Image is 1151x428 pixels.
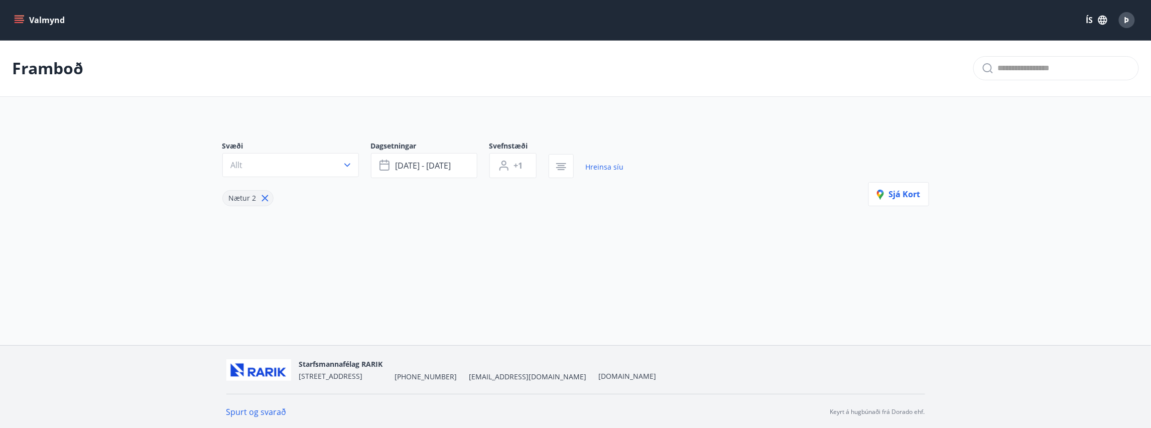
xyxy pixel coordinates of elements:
span: +1 [514,160,523,171]
button: +1 [489,153,537,178]
button: ÍS [1081,11,1113,29]
button: Allt [222,153,359,177]
span: Dagsetningar [371,141,489,153]
a: [DOMAIN_NAME] [599,371,657,381]
span: Sjá kort [877,189,921,200]
span: Allt [231,160,243,171]
button: Þ [1115,8,1139,32]
span: Svæði [222,141,371,153]
span: Svefnstæði [489,141,549,153]
button: Sjá kort [868,182,929,206]
a: Spurt og svarað [226,406,287,417]
span: [DATE] - [DATE] [396,160,451,171]
a: Hreinsa síu [586,156,624,178]
span: [PHONE_NUMBER] [395,372,457,382]
p: Framboð [12,57,83,79]
span: [EMAIL_ADDRESS][DOMAIN_NAME] [469,372,587,382]
span: Starfsmannafélag RARIK [299,359,383,369]
div: Nætur 2 [222,190,274,206]
p: Keyrt á hugbúnaði frá Dorado ehf. [830,407,925,416]
span: Þ [1124,15,1129,26]
span: [STREET_ADDRESS] [299,371,363,381]
img: ZmrgJ79bX6zJLXUGuSjrUVyxXxBt3QcBuEz7Nz1t.png [226,359,291,381]
span: Nætur 2 [229,193,257,203]
button: menu [12,11,69,29]
button: [DATE] - [DATE] [371,153,477,178]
